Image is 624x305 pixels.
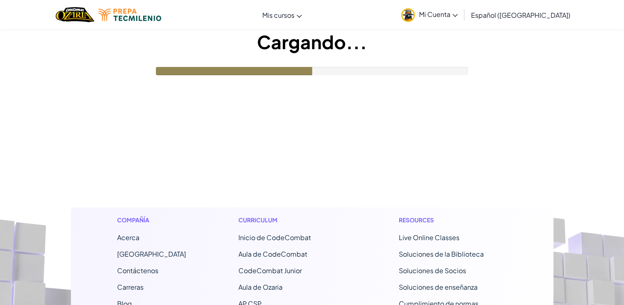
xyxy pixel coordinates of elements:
h1: Compañía [117,216,186,224]
a: Soluciones de Socios [399,266,466,275]
a: Soluciones de la Biblioteca [399,250,484,258]
img: Tecmilenio logo [99,9,161,21]
a: Soluciones de enseñanza [399,283,478,291]
a: Acerca [117,233,139,242]
span: Inicio de CodeCombat [238,233,311,242]
h1: Curriculum [238,216,347,224]
span: Español ([GEOGRAPHIC_DATA]) [471,11,570,19]
span: Mis cursos [262,11,294,19]
h1: Resources [399,216,507,224]
span: Contáctenos [117,266,158,275]
a: Español ([GEOGRAPHIC_DATA]) [467,4,575,26]
a: CodeCombat Junior [238,266,302,275]
a: Ozaria by CodeCombat logo [56,6,94,23]
img: avatar [401,8,415,22]
a: Aula de CodeCombat [238,250,307,258]
a: Mi Cuenta [397,2,462,28]
a: [GEOGRAPHIC_DATA] [117,250,186,258]
span: Mi Cuenta [419,10,458,19]
img: Home [56,6,94,23]
a: Live Online Classes [399,233,459,242]
a: Carreras [117,283,144,291]
a: Aula de Ozaria [238,283,283,291]
a: Mis cursos [258,4,306,26]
